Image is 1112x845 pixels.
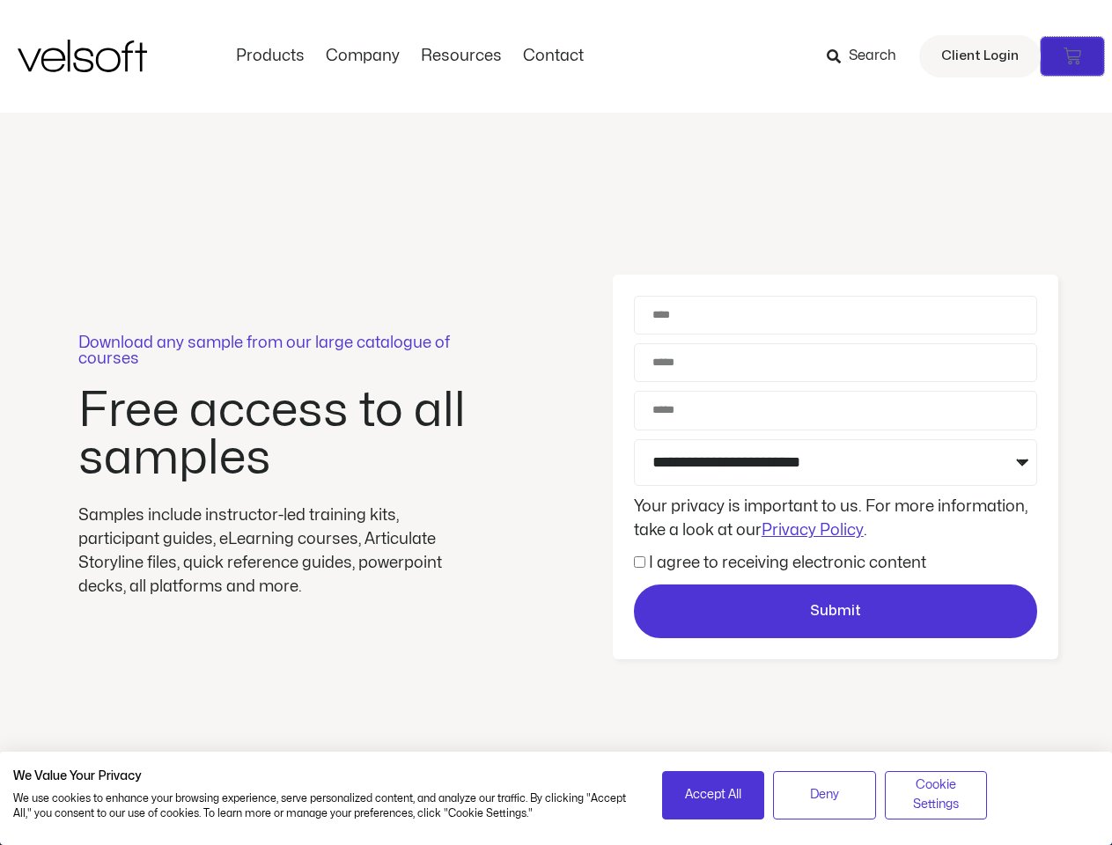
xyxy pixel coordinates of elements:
[773,771,876,819] button: Deny all cookies
[827,41,909,71] a: Search
[410,47,512,66] a: ResourcesMenu Toggle
[78,335,475,367] p: Download any sample from our large catalogue of courses
[941,45,1019,68] span: Client Login
[649,555,926,570] label: I agree to receiving electronic content
[885,771,988,819] button: Adjust cookie preferences
[13,791,636,821] p: We use cookies to enhance your browsing experience, serve personalized content, and analyze our t...
[810,600,861,623] span: Submit
[225,47,594,66] nav: Menu
[685,785,741,805] span: Accept All
[315,47,410,66] a: CompanyMenu Toggle
[919,35,1041,77] a: Client Login
[634,584,1037,639] button: Submit
[896,775,976,815] span: Cookie Settings
[762,523,864,538] a: Privacy Policy
[630,495,1042,542] div: Your privacy is important to us. For more information, take a look at our .
[512,47,594,66] a: ContactMenu Toggle
[810,785,839,805] span: Deny
[78,387,475,482] h2: Free access to all samples
[18,40,147,72] img: Velsoft Training Materials
[849,45,896,68] span: Search
[78,503,475,599] div: Samples include instructor-led training kits, participant guides, eLearning courses, Articulate S...
[225,47,315,66] a: ProductsMenu Toggle
[13,768,636,784] h2: We Value Your Privacy
[662,771,765,819] button: Accept all cookies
